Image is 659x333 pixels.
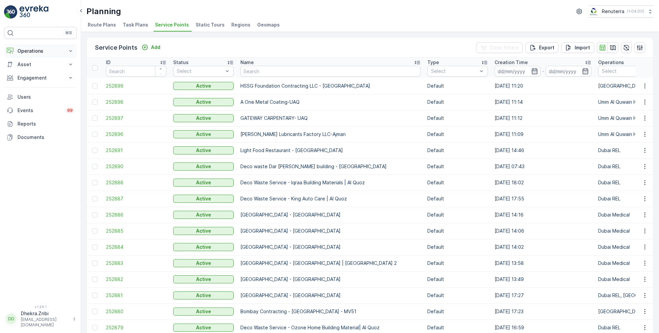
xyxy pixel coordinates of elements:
p: Export [539,44,554,51]
button: Active [173,211,234,219]
div: Toggle Row Selected [92,164,98,169]
td: Default [424,78,491,94]
div: Toggle Row Selected [92,325,98,330]
button: Add [139,43,163,51]
a: 252896 [106,131,166,138]
div: Toggle Row Selected [92,132,98,137]
p: Clear Filters [490,44,519,51]
td: Light Food Restaurant - [GEOGRAPHIC_DATA] [237,142,424,158]
button: Active [173,162,234,171]
p: Planning [86,6,121,17]
td: Default [424,287,491,303]
div: Toggle Row Selected [92,244,98,250]
p: Active [196,131,211,138]
a: 252884 [106,244,166,250]
td: [DATE] 14:02 [491,239,595,255]
a: 252891 [106,147,166,154]
p: Type [427,59,439,66]
td: Default [424,94,491,110]
button: Active [173,98,234,106]
td: Default [424,255,491,271]
button: Active [173,146,234,154]
p: Active [196,308,211,315]
p: Active [196,292,211,299]
a: Events99 [4,104,77,117]
button: Active [173,179,234,187]
div: Toggle Row Selected [92,228,98,234]
button: Operations [4,44,77,58]
p: [EMAIL_ADDRESS][DOMAIN_NAME] [21,317,69,328]
p: Select [177,68,223,75]
td: [PERSON_NAME] Lubricants Factory LLC-Ajman [237,126,424,142]
td: Deco Waste Service - King Auto Care | Al Quoz [237,191,424,207]
p: Active [196,228,211,234]
button: Engagement [4,71,77,85]
p: Active [196,179,211,186]
td: [DATE] 18:02 [491,175,595,191]
p: Engagement [17,75,63,81]
td: [DATE] 14:06 [491,223,595,239]
span: 252880 [106,308,166,315]
td: HSSG Foundation Contracting LLC - [GEOGRAPHIC_DATA] [237,78,424,94]
div: Toggle Row Selected [92,277,98,282]
td: [GEOGRAPHIC_DATA] - [GEOGRAPHIC_DATA] [237,271,424,287]
button: Active [173,227,234,235]
td: A One Metal Coating-UAQ [237,94,424,110]
p: ⌘B [65,30,72,36]
p: Name [240,59,254,66]
td: Default [424,126,491,142]
p: ID [106,59,111,66]
td: [DATE] 11:14 [491,94,595,110]
img: logo_light-DOdMpM7g.png [20,5,48,19]
div: Toggle Row Selected [92,293,98,298]
td: [DATE] 14:46 [491,142,595,158]
p: Creation Time [495,59,528,66]
img: logo [4,5,17,19]
p: ( +04:00 ) [627,9,644,14]
button: Active [173,114,234,122]
a: 252887 [106,195,166,202]
td: Default [424,303,491,320]
td: [DATE] 11:12 [491,110,595,126]
a: 252881 [106,292,166,299]
td: Default [424,142,491,158]
span: Regions [231,21,250,28]
p: Add [151,44,160,51]
div: Toggle Row Selected [92,148,98,153]
button: Renuterra(+04:00) [589,5,654,17]
p: Active [196,244,211,250]
td: Default [424,223,491,239]
p: Active [196,260,211,267]
button: Active [173,195,234,203]
td: [GEOGRAPHIC_DATA] - [GEOGRAPHIC_DATA] [237,207,424,223]
span: Service Points [155,21,189,28]
p: Select [431,68,477,75]
div: Toggle Row Selected [92,99,98,105]
td: Bombay Contracting - [GEOGRAPHIC_DATA] - MV51 [237,303,424,320]
div: Toggle Row Selected [92,180,98,185]
span: Task Plans [123,21,148,28]
td: [DATE] 07:43 [491,158,595,175]
td: GATEWAY CARPENTARY- UAQ [237,110,424,126]
span: 252879 [106,324,166,331]
p: Reports [17,121,74,127]
div: DD [6,314,16,324]
a: Documents [4,131,77,144]
p: Events [17,107,62,114]
a: 252885 [106,228,166,234]
td: Deco Waste Service - Iqraa Building Materials | Al Quoz [237,175,424,191]
a: 252888 [106,179,166,186]
a: 252899 [106,83,166,89]
span: 252886 [106,211,166,218]
td: [GEOGRAPHIC_DATA] - [GEOGRAPHIC_DATA] [237,287,424,303]
input: dd/mm/yyyy [546,66,592,77]
p: Service Points [95,43,138,52]
td: [GEOGRAPHIC_DATA] - [GEOGRAPHIC_DATA] [237,239,424,255]
td: [DATE] 17:27 [491,287,595,303]
input: Search [240,66,421,77]
button: Active [173,82,234,90]
p: Active [196,211,211,218]
p: Operations [17,48,63,54]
